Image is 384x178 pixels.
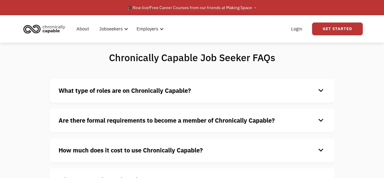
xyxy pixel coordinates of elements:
div: 🎓 Free Career Courses from our friends at Making Space → [127,4,257,11]
a: home [22,22,70,36]
h1: Chronically Capable Job Seeker FAQs [85,51,299,64]
div: keyboard_arrow_down [316,86,326,95]
img: Chronically Capable logo [22,22,67,36]
div: Employers [137,25,158,33]
div: Employers [133,19,165,39]
a: Get Started [312,23,363,35]
div: Jobseekers [99,25,123,33]
em: Now live! [132,5,150,10]
div: keyboard_arrow_down [316,146,326,155]
div: Jobseekers [96,19,130,39]
a: Login [287,19,306,39]
strong: How much does it cost to use Chronically Capable? [59,146,203,154]
div: keyboard_arrow_down [316,116,326,125]
a: About [73,19,93,39]
strong: What type of roles are on Chronically Capable? [59,86,191,95]
strong: Are there formal requirements to become a member of Chronically Capable? [59,116,275,124]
